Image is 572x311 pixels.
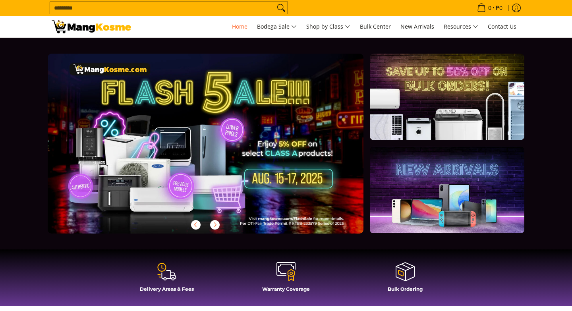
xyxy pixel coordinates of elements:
a: Resources [440,16,482,37]
nav: Main Menu [139,16,520,37]
a: Warranty Coverage [230,261,342,298]
span: Home [232,23,247,30]
a: Home [228,16,251,37]
a: Bodega Sale [253,16,301,37]
h4: Warranty Coverage [230,286,342,292]
a: Bulk Ordering [350,261,461,298]
button: Search [275,2,288,14]
a: New Arrivals [396,16,438,37]
a: More [48,54,389,246]
button: Next [206,216,224,234]
span: Resources [444,22,478,32]
a: Delivery Areas & Fees [111,261,222,298]
span: • [475,4,505,12]
a: Contact Us [484,16,520,37]
span: Bodega Sale [257,22,297,32]
img: Mang Kosme: Your Home Appliances Warehouse Sale Partner! [52,20,131,33]
span: Shop by Class [306,22,350,32]
h4: Bulk Ordering [350,286,461,292]
a: Bulk Center [356,16,395,37]
span: New Arrivals [400,23,434,30]
h4: Delivery Areas & Fees [111,286,222,292]
span: ₱0 [495,5,504,11]
span: 0 [487,5,493,11]
a: Shop by Class [302,16,354,37]
span: Contact Us [488,23,516,30]
span: Bulk Center [360,23,391,30]
button: Previous [187,216,205,234]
